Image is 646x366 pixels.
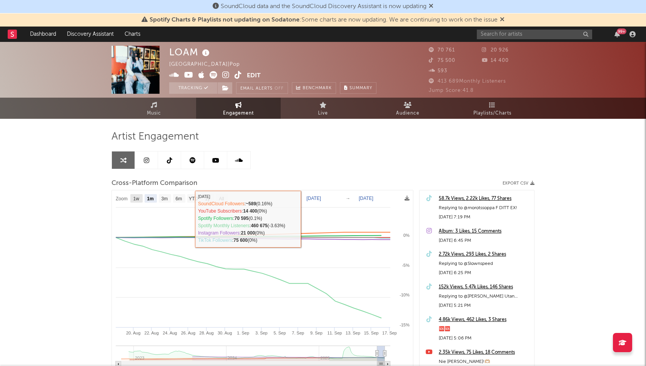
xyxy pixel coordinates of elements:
text: 0% [403,233,410,238]
a: 2.35k Views, 75 Likes, 18 Comments [439,348,530,357]
text: -10% [400,293,410,297]
span: 593 [429,68,447,73]
button: Email AlertsOff [236,82,288,94]
text: 22. Aug [145,331,159,335]
span: Jump Score: 41.8 [429,88,474,93]
div: [DATE] 5:21 PM [439,301,530,310]
span: Summary [350,86,372,90]
a: Engagement [196,98,281,119]
text: 30. Aug [218,331,232,335]
a: Music [112,98,196,119]
text: 6m [176,196,182,201]
span: Cross-Platform Comparison [112,179,197,188]
span: Dismiss [500,17,504,23]
span: 14 400 [482,58,509,63]
text: [DATE] [359,196,373,201]
span: Benchmark [303,84,332,93]
div: 99 + [617,28,626,34]
text: All [219,196,224,201]
a: 2.72k Views, 293 Likes, 2 Shares [439,250,530,259]
em: Off [275,87,284,91]
a: Live [281,98,365,119]
text: 13. Sep [346,331,360,335]
div: [DATE] 7:19 PM [439,213,530,222]
a: Album: 3 Likes, 15 Comments [439,227,530,236]
span: 75 500 [429,58,455,63]
input: Search for artists [477,30,592,39]
text: YTD [189,196,198,201]
text: [DATE] [306,196,321,201]
div: [DATE] 6:45 PM [439,236,530,245]
button: Summary [340,82,376,94]
span: Spotify Charts & Playlists not updating on Sodatone [150,17,300,23]
a: Dashboard [25,27,62,42]
text: 28. Aug [199,331,213,335]
text: Zoom [116,196,128,201]
span: : Some charts are now updating. We are continuing to work on the issue [150,17,498,23]
a: 58.7k Views, 2.22k Likes, 77 Shares [439,194,530,203]
a: Playlists/Charts [450,98,534,119]
span: Engagement [223,109,254,118]
div: LOAM [169,46,211,58]
a: Audience [365,98,450,119]
text: 11. Sep [327,331,342,335]
text: 17. Sep [382,331,397,335]
span: SoundCloud data and the SoundCloud Discovery Assistant is now updating [221,3,426,10]
span: Audience [396,109,420,118]
span: Dismiss [429,3,433,10]
div: 🆘🆘 [439,324,530,334]
span: Artist Engagement [112,132,199,141]
div: [GEOGRAPHIC_DATA] | Pop [169,60,249,69]
text: 1m [147,196,153,201]
span: Music [147,109,161,118]
button: Export CSV [503,181,534,186]
a: 4.86k Views, 462 Likes, 3 Shares [439,315,530,324]
span: 20 926 [482,48,509,53]
text: -15% [400,323,410,327]
text: 1. Sep [237,331,249,335]
text: 1y [205,196,210,201]
div: [DATE] 6:25 PM [439,268,530,278]
span: 70 761 [429,48,455,53]
text: 3m [161,196,168,201]
text: 5. Sep [274,331,286,335]
a: Discovery Assistant [62,27,119,42]
div: Replying to @Slownspeed [439,259,530,268]
div: Replying to @[PERSON_NAME] Utan autotune:) [439,292,530,301]
text: 15. Sep [364,331,378,335]
div: [DATE] 5:06 PM [439,334,530,343]
a: 152k Views, 5.47k Likes, 146 Shares [439,283,530,292]
text: -5% [402,263,410,268]
button: 99+ [614,31,620,37]
text: 9. Sep [310,331,323,335]
text: → [346,196,350,201]
span: 413 689 Monthly Listeners [429,79,506,84]
text: 20. Aug [126,331,140,335]
div: Replying to @morotssoppa F DITT EX! [439,203,530,213]
text: 1w [133,196,140,201]
text: 26. Aug [181,331,195,335]
span: Live [318,109,328,118]
a: Charts [119,27,146,42]
text: 3. Sep [255,331,268,335]
text: 24. Aug [163,331,177,335]
a: Benchmark [292,82,336,94]
button: Tracking [169,82,217,94]
span: Playlists/Charts [473,109,511,118]
button: Edit [247,71,261,81]
text: 7. Sep [292,331,304,335]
